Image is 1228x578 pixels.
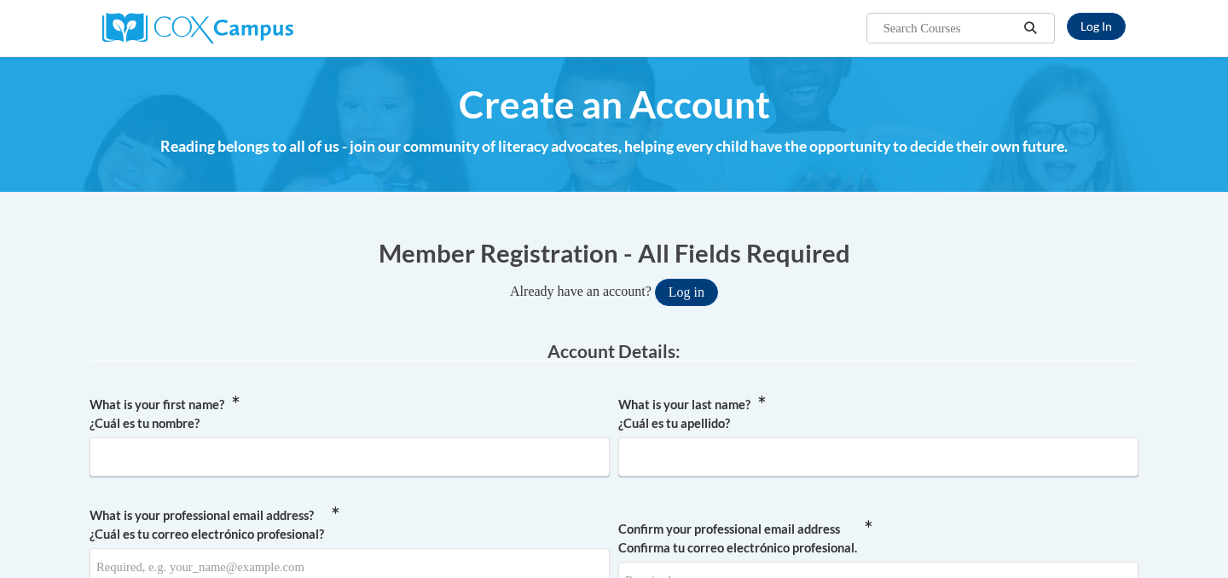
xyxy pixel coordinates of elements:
button: Search [1018,18,1044,38]
span: Account Details: [547,340,681,361]
h1: Member Registration - All Fields Required [90,235,1138,270]
button: Log in [655,279,718,306]
label: What is your first name? ¿Cuál es tu nombre? [90,396,610,433]
label: Confirm your professional email address Confirma tu correo electrónico profesional. [618,520,1138,558]
input: Search Courses [882,18,1018,38]
a: Log In [1067,13,1126,40]
h4: Reading belongs to all of us - join our community of literacy advocates, helping every child have... [90,136,1138,158]
label: What is your last name? ¿Cuál es tu apellido? [618,396,1138,433]
input: Metadata input [618,437,1138,477]
i:  [1023,22,1039,35]
span: Already have an account? [510,284,652,298]
span: Create an Account [459,82,770,127]
img: Cox Campus [102,13,293,43]
input: Metadata input [90,437,610,477]
label: What is your professional email address? ¿Cuál es tu correo electrónico profesional? [90,506,610,544]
